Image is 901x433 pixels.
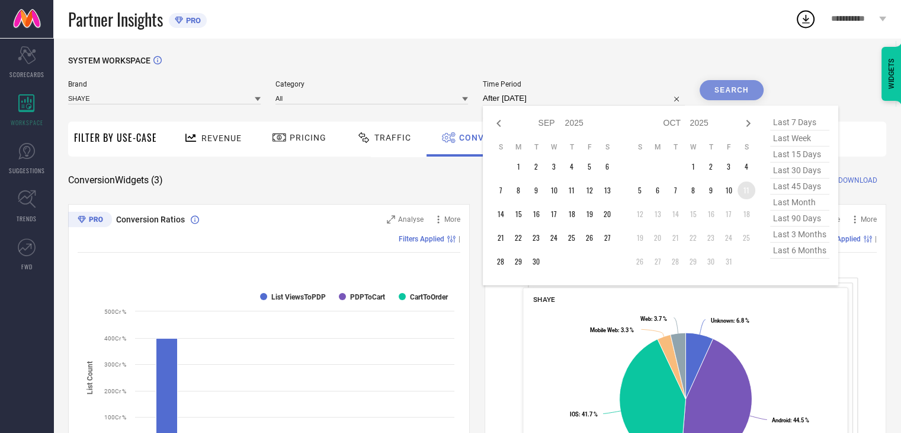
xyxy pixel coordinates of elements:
[104,388,126,394] text: 200Cr %
[649,253,666,270] td: Mon Oct 27 2025
[398,215,424,224] span: Analyse
[275,80,468,88] span: Category
[444,215,460,224] span: More
[598,205,616,223] td: Sat Sep 20 2025
[21,262,33,271] span: FWD
[795,8,816,30] div: Open download list
[183,16,201,25] span: PRO
[720,158,738,176] td: Fri Oct 03 2025
[770,227,829,243] span: last 3 months
[702,205,720,223] td: Thu Oct 16 2025
[563,229,581,247] td: Thu Sep 25 2025
[711,317,749,324] text: : 6.8 %
[684,142,702,152] th: Wednesday
[684,158,702,176] td: Wed Oct 01 2025
[640,316,651,322] tspan: Web
[492,229,509,247] td: Sun Sep 21 2025
[590,327,618,333] tspan: Mobile Web
[527,142,545,152] th: Tuesday
[581,229,598,247] td: Fri Sep 26 2025
[631,182,649,199] td: Sun Oct 05 2025
[563,158,581,176] td: Thu Sep 04 2025
[631,253,649,270] td: Sun Oct 26 2025
[509,229,527,247] td: Mon Sep 22 2025
[702,158,720,176] td: Thu Oct 02 2025
[68,80,261,88] span: Brand
[483,91,685,106] input: Select time period
[86,361,94,394] tspan: List Count
[527,229,545,247] td: Tue Sep 23 2025
[271,293,326,301] text: List ViewsToPDP
[527,158,545,176] td: Tue Sep 02 2025
[770,147,829,163] span: last 15 days
[770,130,829,147] span: last week
[11,118,43,127] span: WORKSPACE
[104,308,126,315] text: 500Cr %
[770,163,829,179] span: last 30 days
[770,211,829,227] span: last 90 days
[702,253,720,270] td: Thu Oct 30 2025
[563,142,581,152] th: Thursday
[875,235,877,243] span: |
[631,229,649,247] td: Sun Oct 19 2025
[666,142,684,152] th: Tuesday
[104,335,126,342] text: 400Cr %
[738,158,755,176] td: Sat Oct 04 2025
[458,235,460,243] span: |
[770,243,829,259] span: last 6 months
[9,166,45,175] span: SUGGESTIONS
[649,205,666,223] td: Mon Oct 13 2025
[509,253,527,270] td: Mon Sep 29 2025
[684,253,702,270] td: Wed Oct 29 2025
[772,417,790,424] tspan: Android
[581,205,598,223] td: Fri Sep 19 2025
[545,182,563,199] td: Wed Sep 10 2025
[492,142,509,152] th: Sunday
[770,195,829,211] span: last month
[738,142,755,152] th: Saturday
[741,116,755,130] div: Next month
[527,205,545,223] td: Tue Sep 16 2025
[74,130,157,145] span: Filter By Use-Case
[527,182,545,199] td: Tue Sep 09 2025
[563,182,581,199] td: Thu Sep 11 2025
[702,229,720,247] td: Thu Oct 23 2025
[509,142,527,152] th: Monday
[68,56,150,65] span: SYSTEM WORKSPACE
[104,361,126,368] text: 300Cr %
[702,142,720,152] th: Thursday
[640,316,667,322] text: : 3.7 %
[631,205,649,223] td: Sun Oct 12 2025
[201,133,242,143] span: Revenue
[711,317,733,324] tspan: Unknown
[631,142,649,152] th: Sunday
[533,295,555,304] span: SHAYE
[581,158,598,176] td: Fri Sep 05 2025
[649,142,666,152] th: Monday
[770,114,829,130] span: last 7 days
[684,229,702,247] td: Wed Oct 22 2025
[649,182,666,199] td: Mon Oct 06 2025
[770,179,829,195] span: last 45 days
[684,182,702,199] td: Wed Oct 08 2025
[666,229,684,247] td: Tue Oct 21 2025
[545,142,563,152] th: Wednesday
[838,174,877,186] span: DOWNLOAD
[720,182,738,199] td: Fri Oct 10 2025
[720,229,738,247] td: Fri Oct 24 2025
[399,235,444,243] span: Filters Applied
[545,205,563,223] td: Wed Sep 17 2025
[581,182,598,199] td: Fri Sep 12 2025
[738,229,755,247] td: Sat Oct 25 2025
[598,229,616,247] td: Sat Sep 27 2025
[738,182,755,199] td: Sat Oct 11 2025
[350,293,385,301] text: PDPToCart
[598,142,616,152] th: Saturday
[545,229,563,247] td: Wed Sep 24 2025
[666,253,684,270] td: Tue Oct 28 2025
[104,414,126,421] text: 100Cr %
[649,229,666,247] td: Mon Oct 20 2025
[68,7,163,31] span: Partner Insights
[290,133,326,142] span: Pricing
[509,158,527,176] td: Mon Sep 01 2025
